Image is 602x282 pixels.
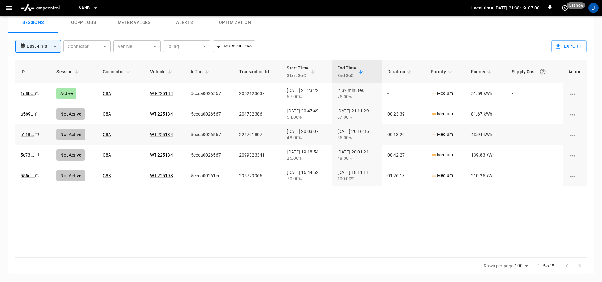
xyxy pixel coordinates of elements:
[186,165,234,186] td: 5ccca00261cd
[382,104,426,124] td: 00:23:39
[507,124,563,145] td: -
[287,135,327,141] div: 48.00%
[431,68,454,75] span: Priority
[150,132,173,137] a: WT-225134
[150,173,173,178] a: WT-225198
[563,60,587,83] th: Action
[466,145,507,165] td: 139.83 kWh
[103,153,111,158] a: C8A
[337,149,377,161] div: [DATE] 20:01:21
[159,13,210,33] button: Alerts
[337,176,377,182] div: 100.00%
[27,40,61,52] div: Last 4 hrs
[387,68,413,75] span: Duration
[234,104,282,124] td: 204732386
[186,145,234,165] td: 5ccca0026567
[15,60,587,186] table: sessions table
[568,131,581,138] div: charging session options
[287,87,327,100] div: [DATE] 21:23:22
[234,60,282,83] th: Transaction Id
[191,68,211,75] span: IdTag
[337,87,377,100] div: in 32 minutes
[56,129,85,140] div: Not Active
[484,263,514,269] p: Rows per page:
[103,68,132,75] span: Connector
[337,64,365,79] span: End TimeEnd SoC
[186,104,234,124] td: 5ccca0026567
[15,60,587,257] div: sessions table
[234,124,282,145] td: 226791807
[471,68,493,75] span: Energy
[213,40,255,52] button: More Filters
[431,131,453,138] p: Medium
[8,13,58,33] button: Sessions
[431,111,453,117] p: Medium
[551,40,587,52] button: Export
[337,64,357,79] div: End Time
[512,66,558,77] div: Supply Cost
[76,2,101,14] button: SanB
[507,165,563,186] td: -
[287,128,327,141] div: [DATE] 20:03:07
[494,5,540,11] p: [DATE] 21:38:19 -07:00
[337,169,377,182] div: [DATE] 18:11:11
[15,60,51,83] th: ID
[103,91,111,96] a: C8A
[287,169,327,182] div: [DATE] 16:44:52
[431,172,453,179] p: Medium
[568,111,581,117] div: charging session options
[287,176,327,182] div: 70.00%
[507,104,563,124] td: -
[34,152,40,159] div: copy
[287,93,327,100] div: 67.00%
[287,114,327,120] div: 54.00%
[234,165,282,186] td: 295729966
[234,83,282,104] td: 2052123637
[150,111,173,117] a: WT-225134
[568,152,581,158] div: charging session options
[21,173,35,178] a: 555d...
[34,172,41,179] div: copy
[56,149,85,161] div: Not Active
[56,68,81,75] span: Session
[210,13,260,33] button: Optimization
[515,261,530,270] div: 100
[186,83,234,104] td: 5ccca0026567
[382,165,426,186] td: 01:26:18
[21,91,35,96] a: 1d8b...
[466,124,507,145] td: 43.94 kWh
[21,153,34,158] a: 5e73...
[58,13,109,33] button: Ocpp logs
[234,145,282,165] td: 2099323341
[56,170,85,181] div: Not Active
[588,3,599,13] div: profile-icon
[337,72,357,79] p: End SoC
[560,3,570,13] button: set refresh interval
[568,172,581,179] div: charging session options
[471,5,493,11] p: Local time
[150,153,173,158] a: WT-225134
[34,90,41,97] div: copy
[431,90,453,97] p: Medium
[337,155,377,161] div: 48.00%
[103,173,111,178] a: C8B
[56,88,76,99] div: Active
[56,108,85,120] div: Not Active
[287,108,327,120] div: [DATE] 20:47:49
[287,64,317,79] span: Start TimeStart SoC
[103,111,111,117] a: C8A
[18,2,62,14] img: ampcontrol.io logo
[337,93,377,100] div: 75.00%
[567,2,585,9] span: just now
[21,111,35,117] a: a5b9...
[466,83,507,104] td: 51.59 kWh
[382,83,426,104] td: -
[507,83,563,104] td: -
[287,64,309,79] div: Start Time
[34,131,40,138] div: copy
[186,124,234,145] td: 5ccca0026567
[21,132,34,137] a: c118...
[337,135,377,141] div: 55.00%
[507,145,563,165] td: -
[79,4,90,12] span: SanB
